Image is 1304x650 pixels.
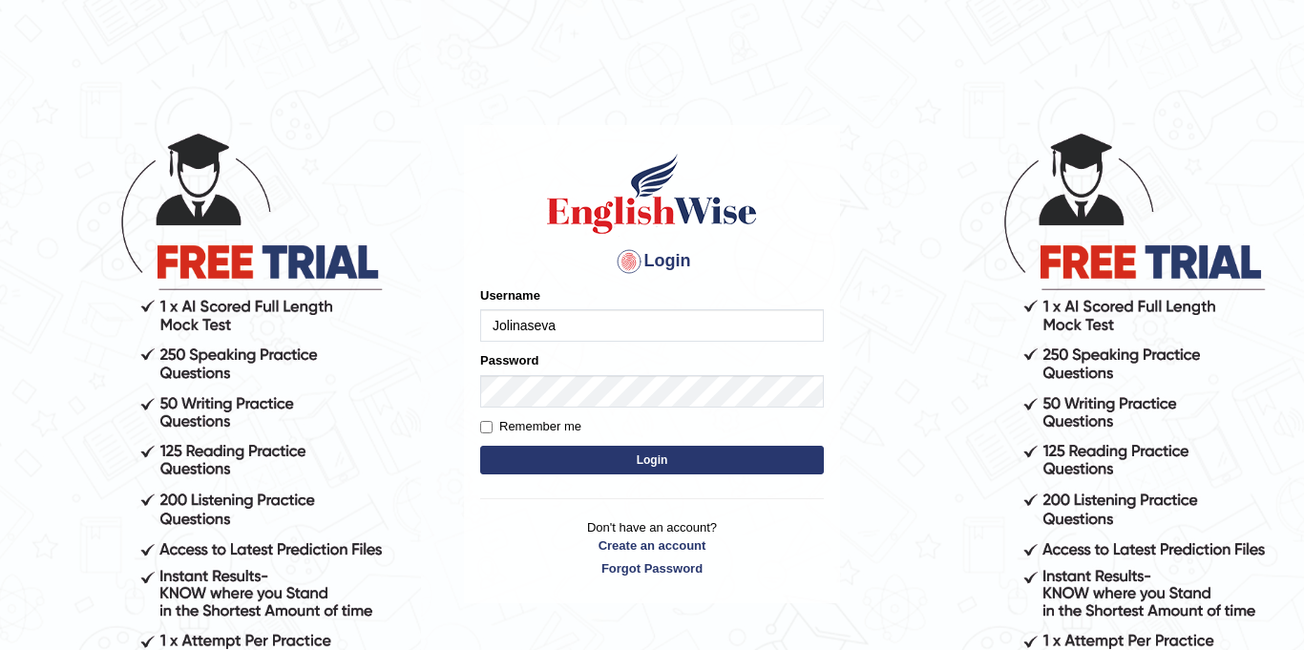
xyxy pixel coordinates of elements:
[480,446,824,474] button: Login
[480,536,824,555] a: Create an account
[480,559,824,577] a: Forgot Password
[543,151,761,237] img: Logo of English Wise sign in for intelligent practice with AI
[480,417,581,436] label: Remember me
[480,246,824,277] h4: Login
[480,351,538,369] label: Password
[480,286,540,304] label: Username
[480,518,824,577] p: Don't have an account?
[480,421,493,433] input: Remember me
